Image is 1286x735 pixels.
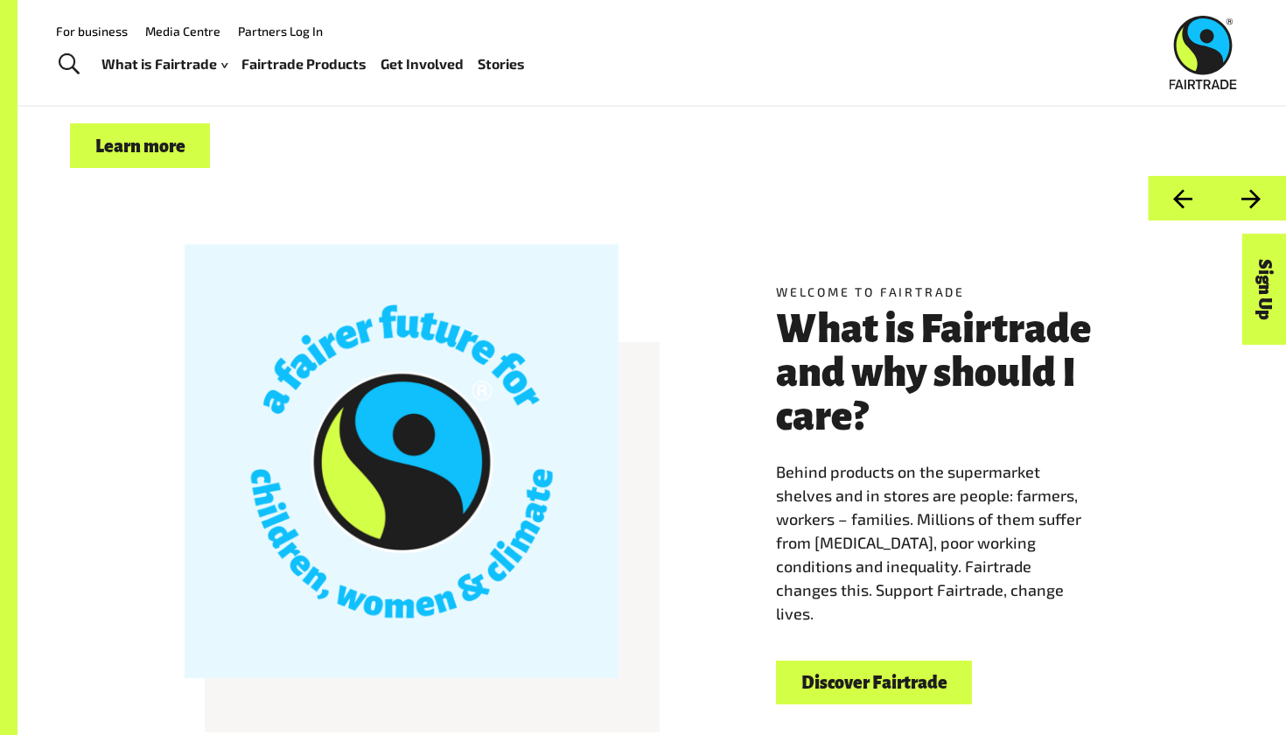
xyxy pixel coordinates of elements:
[776,462,1081,623] span: Behind products on the supermarket shelves and in stores are people: farmers, workers – families....
[1217,176,1286,220] button: Next
[1148,176,1217,220] button: Previous
[776,661,972,705] a: Discover Fairtrade
[478,52,525,77] a: Stories
[145,24,220,38] a: Media Centre
[241,52,367,77] a: Fairtrade Products
[776,307,1119,438] h3: What is Fairtrade and why should I care?
[56,24,128,38] a: For business
[776,283,1119,301] h5: Welcome to Fairtrade
[381,52,464,77] a: Get Involved
[101,52,227,77] a: What is Fairtrade
[1170,16,1237,89] img: Fairtrade Australia New Zealand logo
[70,123,210,168] a: Learn more
[47,43,90,87] a: Toggle Search
[238,24,323,38] a: Partners Log In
